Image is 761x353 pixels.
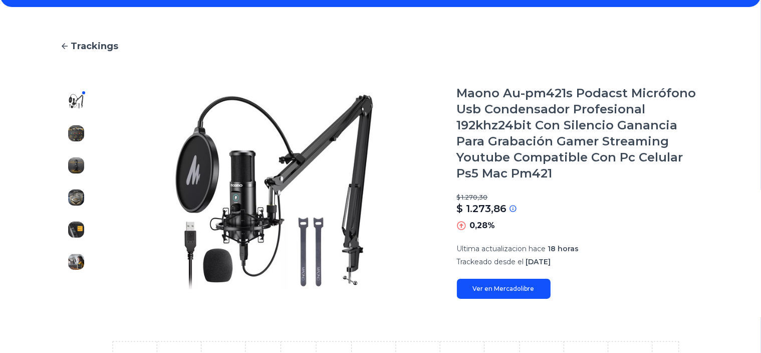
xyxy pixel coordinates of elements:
[470,220,495,232] p: 0,28%
[68,222,84,238] img: Maono Au-pm421s Podacst Micrófono Usb Condensador Profesional 192khz24bit Con Silencio Ganancia P...
[526,257,551,266] span: [DATE]
[68,157,84,173] img: Maono Au-pm421s Podacst Micrófono Usb Condensador Profesional 192khz24bit Con Silencio Ganancia P...
[112,85,437,299] img: Maono Au-pm421s Podacst Micrófono Usb Condensador Profesional 192khz24bit Con Silencio Ganancia P...
[71,39,119,53] span: Trackings
[457,85,701,182] h1: Maono Au-pm421s Podacst Micrófono Usb Condensador Profesional 192khz24bit Con Silencio Ganancia P...
[68,125,84,141] img: Maono Au-pm421s Podacst Micrófono Usb Condensador Profesional 192khz24bit Con Silencio Ganancia P...
[457,194,701,202] p: $ 1.270,30
[457,279,551,299] a: Ver en Mercadolibre
[68,254,84,270] img: Maono Au-pm421s Podacst Micrófono Usb Condensador Profesional 192khz24bit Con Silencio Ganancia P...
[68,93,84,109] img: Maono Au-pm421s Podacst Micrófono Usb Condensador Profesional 192khz24bit Con Silencio Ganancia P...
[457,202,507,216] p: $ 1.273,86
[60,39,701,53] a: Trackings
[548,244,579,253] span: 18 horas
[68,190,84,206] img: Maono Au-pm421s Podacst Micrófono Usb Condensador Profesional 192khz24bit Con Silencio Ganancia P...
[457,244,546,253] span: Ultima actualizacion hace
[457,257,524,266] span: Trackeado desde el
